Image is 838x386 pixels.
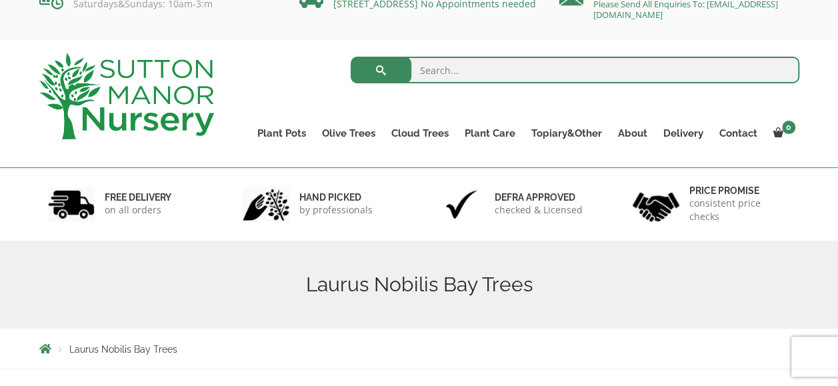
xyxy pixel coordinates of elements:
img: 3.jpg [438,187,485,221]
h1: Laurus Nobilis Bay Trees [39,273,799,297]
img: 2.jpg [243,187,289,221]
img: 1.jpg [48,187,95,221]
span: Laurus Nobilis Bay Trees [69,344,177,355]
input: Search... [351,57,799,83]
a: Olive Trees [314,124,383,143]
a: 0 [765,124,799,143]
h6: Defra approved [495,191,583,203]
img: 4.jpg [633,184,679,225]
p: checked & Licensed [495,203,583,217]
a: Plant Care [457,124,523,143]
a: Delivery [655,124,711,143]
a: Plant Pots [249,124,314,143]
nav: Breadcrumbs [39,343,799,354]
h6: Price promise [689,185,791,197]
a: Topiary&Other [523,124,610,143]
a: About [610,124,655,143]
p: on all orders [105,203,171,217]
span: 0 [782,121,795,134]
h6: hand picked [299,191,373,203]
p: consistent price checks [689,197,791,223]
img: logo [39,53,214,139]
a: Cloud Trees [383,124,457,143]
a: Contact [711,124,765,143]
h6: FREE DELIVERY [105,191,171,203]
p: by professionals [299,203,373,217]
